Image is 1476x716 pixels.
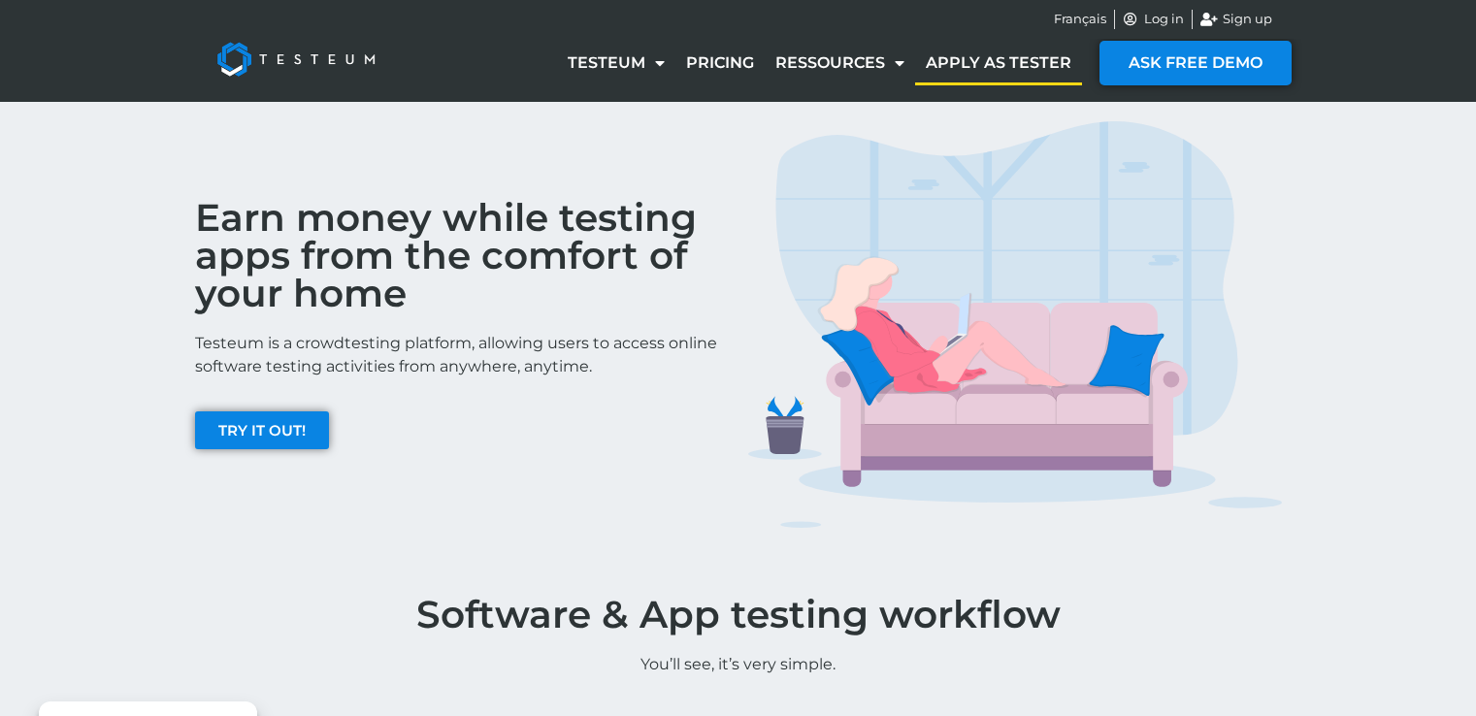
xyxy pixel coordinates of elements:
span: ASK FREE DEMO [1129,55,1263,71]
a: Testeum [557,41,675,85]
h1: Software & App testing workflow [185,596,1292,634]
a: TRY IT OUT! [195,411,329,449]
img: TESTERS IMG 1 [748,121,1282,529]
a: ASK FREE DEMO [1099,41,1292,85]
nav: Menu [557,41,1082,85]
a: Ressources [765,41,915,85]
p: Testeum is a crowdtesting platform, allowing users to access online software testing activities f... [195,332,729,378]
a: Français [1054,10,1106,29]
span: Log in [1139,10,1184,29]
a: Apply as tester [915,41,1082,85]
p: You’ll see, it’s very simple. [185,653,1292,676]
a: Log in [1123,10,1185,29]
h2: Earn money while testing apps from the comfort of your home [195,199,729,312]
a: Sign up [1200,10,1272,29]
span: Sign up [1218,10,1272,29]
span: TRY IT OUT! [218,423,306,438]
img: Testeum Logo - Application crowdtesting platform [195,20,397,98]
a: Pricing [675,41,765,85]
